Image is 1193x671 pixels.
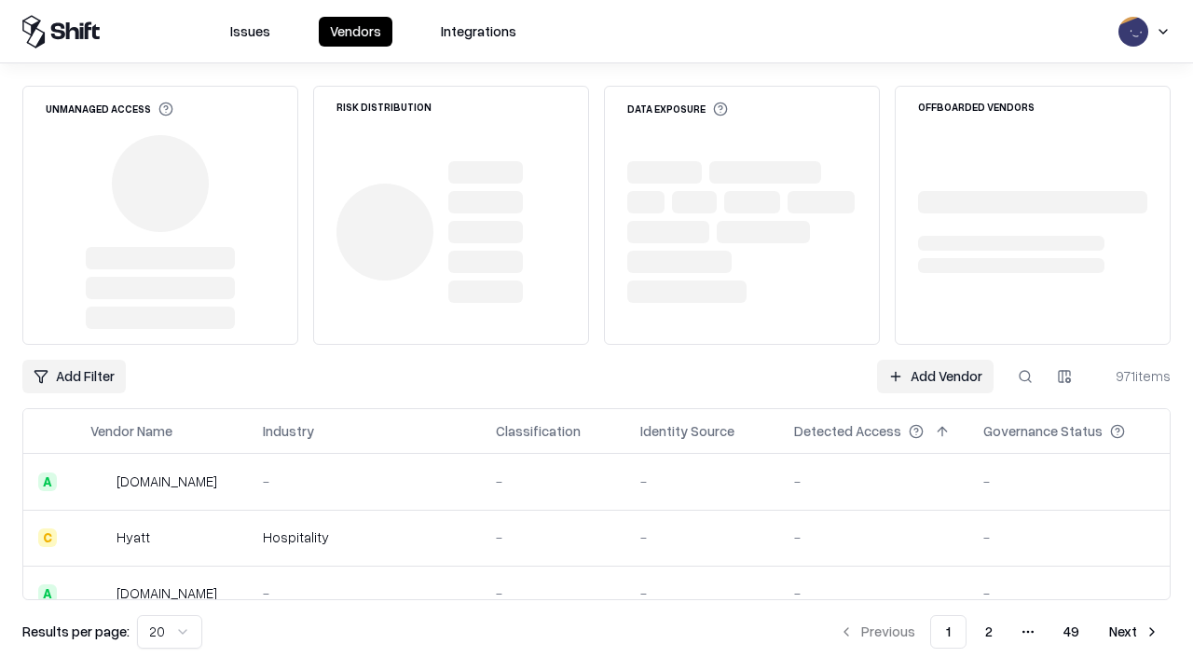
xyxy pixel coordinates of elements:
div: - [794,472,953,491]
div: - [794,527,953,547]
div: Hyatt [117,527,150,547]
div: [DOMAIN_NAME] [117,472,217,491]
button: Next [1098,615,1171,649]
nav: pagination [828,615,1171,649]
div: Offboarded Vendors [918,102,1035,112]
div: Hospitality [263,527,466,547]
button: Add Filter [22,360,126,393]
div: - [983,527,1155,547]
div: - [640,527,764,547]
div: Unmanaged Access [46,102,173,116]
button: 49 [1049,615,1094,649]
img: Hyatt [90,528,109,547]
p: Results per page: [22,622,130,641]
div: A [38,584,57,603]
div: - [496,527,610,547]
button: 2 [970,615,1008,649]
div: Risk Distribution [336,102,432,112]
div: Governance Status [983,421,1103,441]
div: - [983,583,1155,603]
div: - [983,472,1155,491]
div: - [496,472,610,491]
button: 1 [930,615,967,649]
div: Industry [263,421,314,441]
div: - [263,583,466,603]
div: Data Exposure [627,102,728,116]
div: Vendor Name [90,421,172,441]
button: Vendors [319,17,392,47]
div: - [263,472,466,491]
div: - [640,583,764,603]
div: Classification [496,421,581,441]
img: primesec.co.il [90,584,109,603]
button: Integrations [430,17,528,47]
div: Detected Access [794,421,901,441]
div: 971 items [1096,366,1171,386]
img: intrado.com [90,472,109,491]
div: - [496,583,610,603]
button: Issues [219,17,281,47]
div: C [38,528,57,547]
div: - [640,472,764,491]
div: - [794,583,953,603]
div: [DOMAIN_NAME] [117,583,217,603]
div: Identity Source [640,421,734,441]
a: Add Vendor [877,360,994,393]
div: A [38,472,57,491]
